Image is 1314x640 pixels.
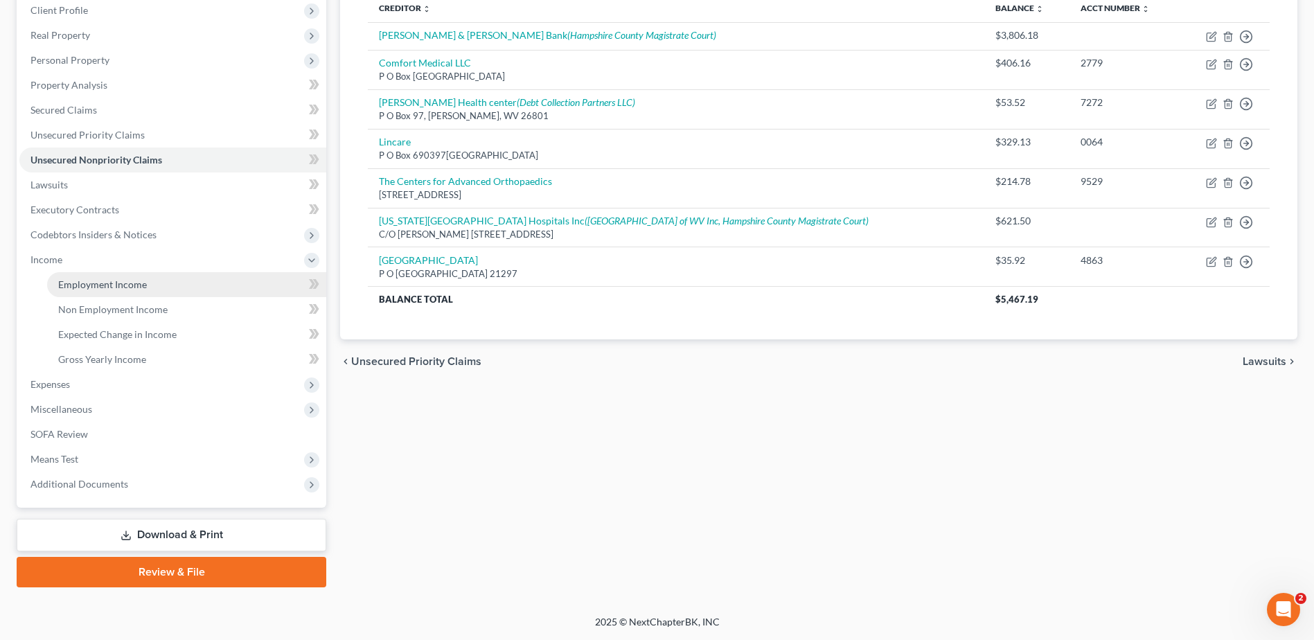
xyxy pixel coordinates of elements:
[379,70,973,83] div: P O Box [GEOGRAPHIC_DATA]
[995,214,1058,228] div: $621.50
[58,278,147,290] span: Employment Income
[379,175,552,187] a: The Centers for Advanced Orthopaedics
[340,356,351,367] i: chevron_left
[30,4,88,16] span: Client Profile
[995,175,1058,188] div: $214.78
[19,148,326,172] a: Unsecured Nonpriority Claims
[19,73,326,98] a: Property Analysis
[263,615,1052,640] div: 2025 © NextChapterBK, INC
[379,29,716,41] a: [PERSON_NAME] & [PERSON_NAME] Bank(Hampshire County Magistrate Court)
[30,129,145,141] span: Unsecured Priority Claims
[30,254,62,265] span: Income
[58,303,168,315] span: Non Employment Income
[47,272,326,297] a: Employment Income
[19,422,326,447] a: SOFA Review
[379,136,411,148] a: Lincare
[30,428,88,440] span: SOFA Review
[517,96,635,108] i: (Debt Collection Partners LLC)
[1267,593,1300,626] iframe: Intercom live chat
[995,28,1058,42] div: $3,806.18
[30,54,109,66] span: Personal Property
[995,96,1058,109] div: $53.52
[1286,356,1297,367] i: chevron_right
[379,57,471,69] a: Comfort Medical LLC
[58,353,146,365] span: Gross Yearly Income
[379,188,973,202] div: [STREET_ADDRESS]
[995,56,1058,70] div: $406.16
[47,322,326,347] a: Expected Change in Income
[995,294,1038,305] span: $5,467.19
[1081,135,1169,149] div: 0064
[30,29,90,41] span: Real Property
[30,403,92,415] span: Miscellaneous
[379,109,973,123] div: P O Box 97, [PERSON_NAME], WV 26801
[17,519,326,551] a: Download & Print
[30,229,157,240] span: Codebtors Insiders & Notices
[30,378,70,390] span: Expenses
[585,215,869,226] i: ([GEOGRAPHIC_DATA] of WV Inc, Hampshire County Magistrate Court)
[995,254,1058,267] div: $35.92
[1081,56,1169,70] div: 2779
[368,287,984,312] th: Balance Total
[30,179,68,190] span: Lawsuits
[379,96,635,108] a: [PERSON_NAME] Health center(Debt Collection Partners LLC)
[1142,5,1150,13] i: unfold_more
[1243,356,1297,367] button: Lawsuits chevron_right
[47,297,326,322] a: Non Employment Income
[379,267,973,281] div: P O [GEOGRAPHIC_DATA] 21297
[351,356,481,367] span: Unsecured Priority Claims
[1081,96,1169,109] div: 7272
[19,123,326,148] a: Unsecured Priority Claims
[995,3,1044,13] a: Balance unfold_more
[58,328,177,340] span: Expected Change in Income
[30,478,128,490] span: Additional Documents
[30,79,107,91] span: Property Analysis
[1295,593,1306,604] span: 2
[995,135,1058,149] div: $329.13
[1081,3,1150,13] a: Acct Number unfold_more
[379,3,431,13] a: Creditor unfold_more
[379,254,478,266] a: [GEOGRAPHIC_DATA]
[340,356,481,367] button: chevron_left Unsecured Priority Claims
[1081,254,1169,267] div: 4863
[30,204,119,215] span: Executory Contracts
[30,154,162,166] span: Unsecured Nonpriority Claims
[379,149,973,162] div: P O Box 690397[GEOGRAPHIC_DATA]
[19,172,326,197] a: Lawsuits
[19,98,326,123] a: Secured Claims
[423,5,431,13] i: unfold_more
[379,215,869,226] a: [US_STATE][GEOGRAPHIC_DATA] Hospitals Inc([GEOGRAPHIC_DATA] of WV Inc, Hampshire County Magistrat...
[47,347,326,372] a: Gross Yearly Income
[567,29,716,41] i: (Hampshire County Magistrate Court)
[17,557,326,587] a: Review & File
[1036,5,1044,13] i: unfold_more
[379,228,973,241] div: C/O [PERSON_NAME] [STREET_ADDRESS]
[19,197,326,222] a: Executory Contracts
[1243,356,1286,367] span: Lawsuits
[30,104,97,116] span: Secured Claims
[1081,175,1169,188] div: 9529
[30,453,78,465] span: Means Test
